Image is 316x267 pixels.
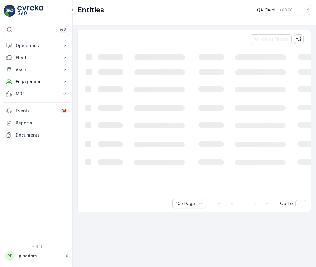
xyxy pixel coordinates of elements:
img: logo_light-DOdMpM7g.png [17,5,43,17]
span: v 1.51.1 [4,245,70,248]
button: MRF [4,88,70,100]
button: Engagement [4,76,70,88]
p: MRF [16,91,58,97]
a: Events34 [4,105,70,117]
button: Clear Filters [250,34,292,44]
button: Operations [4,40,70,52]
p: 34 [61,109,67,113]
span: Go To [280,201,293,207]
p: Asset [16,67,58,73]
p: Events [16,108,57,114]
p: Entities [77,5,104,15]
p: Engagement [16,79,58,85]
a: Reports [4,117,70,129]
p: Fleet [16,55,58,61]
p: Documents [16,132,68,138]
p: QA Client [257,7,276,13]
p: pingdom [19,253,62,259]
p: Reports [16,120,68,126]
p: Operations [16,43,58,49]
button: PPpingdom [4,250,70,262]
div: PP [5,251,15,261]
p: ( +03:00 ) [278,8,294,12]
p: Clear Filters [262,36,288,42]
button: QA Client(+03:00) [257,5,311,15]
img: logo [4,5,16,17]
p: ⌘B [60,27,66,32]
button: Fleet [4,52,70,64]
button: Asset [4,64,70,76]
a: Documents [4,129,70,141]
